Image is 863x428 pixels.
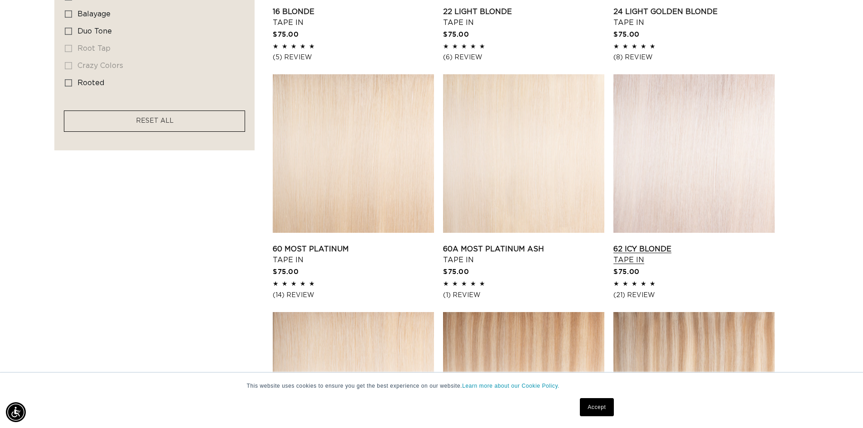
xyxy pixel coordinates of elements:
span: rooted [77,79,104,87]
p: This website uses cookies to ensure you get the best experience on our website. [247,382,617,390]
a: Learn more about our Cookie Policy. [462,383,559,389]
div: Accessibility Menu [6,402,26,422]
a: 24 Light Golden Blonde Tape In [613,6,775,28]
span: duo tone [77,28,112,35]
a: 62 Icy Blonde Tape In [613,244,775,265]
a: 60 Most Platinum Tape In [273,244,434,265]
span: RESET ALL [136,118,174,124]
a: RESET ALL [136,115,174,127]
a: 22 Light Blonde Tape In [443,6,604,28]
iframe: Chat Widget [818,385,863,428]
span: balayage [77,10,111,18]
a: 60A Most Platinum Ash Tape In [443,244,604,265]
a: 16 Blonde Tape In [273,6,434,28]
a: Accept [580,398,613,416]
